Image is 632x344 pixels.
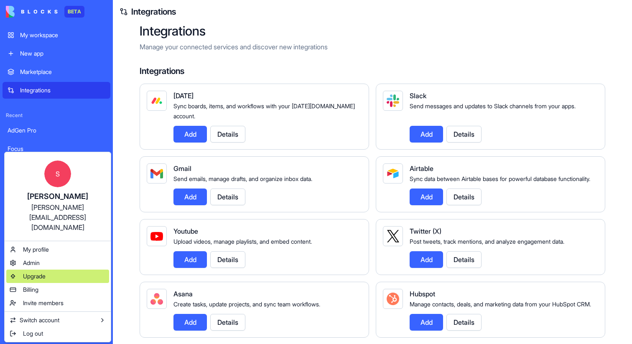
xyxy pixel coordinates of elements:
[23,245,49,254] span: My profile
[23,299,64,307] span: Invite members
[23,329,43,338] span: Log out
[23,272,46,280] span: Upgrade
[23,285,38,294] span: Billing
[6,256,109,270] a: Admin
[3,112,110,119] span: Recent
[6,243,109,256] a: My profile
[6,283,109,296] a: Billing
[13,191,102,202] div: [PERSON_NAME]
[6,296,109,310] a: Invite members
[6,270,109,283] a: Upgrade
[8,145,105,153] div: Focus
[6,154,109,239] a: S[PERSON_NAME][PERSON_NAME][EMAIL_ADDRESS][DOMAIN_NAME]
[20,316,59,324] span: Switch account
[23,259,40,267] span: Admin
[8,126,105,135] div: AdGen Pro
[13,202,102,232] div: [PERSON_NAME][EMAIL_ADDRESS][DOMAIN_NAME]
[44,161,71,187] span: S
